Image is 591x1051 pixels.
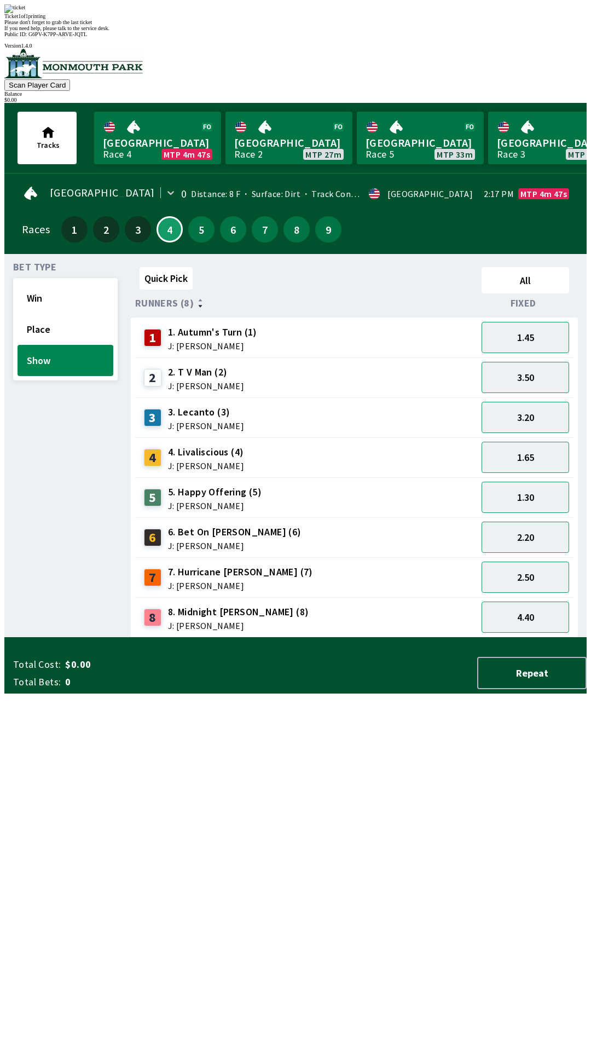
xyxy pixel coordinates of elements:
[168,461,244,470] span: J: [PERSON_NAME]
[286,226,307,233] span: 8
[61,216,88,242] button: 1
[4,19,587,25] div: Please don't forget to grab the last ticket
[517,371,534,384] span: 3.50
[482,482,569,513] button: 1.30
[168,541,302,550] span: J: [PERSON_NAME]
[168,365,244,379] span: 2. T V Man (2)
[144,409,161,426] div: 3
[168,605,309,619] span: 8. Midnight [PERSON_NAME] (8)
[517,331,534,344] span: 1.45
[18,112,77,164] button: Tracks
[144,329,161,347] div: 1
[225,112,352,164] a: [GEOGRAPHIC_DATA]Race 2MTP 27m
[511,299,536,308] span: Fixed
[168,325,257,339] span: 1. Autumn's Turn (1)
[482,362,569,393] button: 3.50
[191,226,212,233] span: 5
[517,531,534,544] span: 2.20
[144,272,188,285] span: Quick Pick
[4,91,587,97] div: Balance
[4,4,25,13] img: ticket
[234,150,263,159] div: Race 2
[168,445,244,459] span: 4. Livaliscious (4)
[283,216,310,242] button: 8
[482,522,569,553] button: 2.20
[160,227,179,232] span: 4
[128,226,148,233] span: 3
[168,581,313,590] span: J: [PERSON_NAME]
[366,150,394,159] div: Race 5
[144,369,161,386] div: 2
[482,267,569,293] button: All
[517,451,534,464] span: 1.65
[144,489,161,506] div: 5
[188,216,215,242] button: 5
[50,188,155,197] span: [GEOGRAPHIC_DATA]
[144,529,161,546] div: 6
[13,263,56,272] span: Bet Type
[64,226,85,233] span: 1
[168,621,309,630] span: J: [PERSON_NAME]
[366,136,475,150] span: [GEOGRAPHIC_DATA]
[37,140,60,150] span: Tracks
[4,97,587,103] div: $ 0.00
[517,611,534,623] span: 4.40
[27,354,104,367] span: Show
[168,525,302,539] span: 6. Bet On [PERSON_NAME] (6)
[144,569,161,586] div: 7
[497,150,525,159] div: Race 3
[4,25,109,31] span: If you need help, please talk to the service desk.
[477,657,587,689] button: Repeat
[482,322,569,353] button: 1.45
[482,402,569,433] button: 3.20
[65,675,237,689] span: 0
[517,411,534,424] span: 3.20
[168,565,313,579] span: 7. Hurricane [PERSON_NAME] (7)
[168,382,244,390] span: J: [PERSON_NAME]
[517,491,534,504] span: 1.30
[125,216,151,242] button: 3
[482,602,569,633] button: 4.40
[96,226,117,233] span: 2
[484,189,514,198] span: 2:17 PM
[520,189,567,198] span: MTP 4m 47s
[27,323,104,336] span: Place
[28,31,87,37] span: G6PV-K7PP-ARVE-JQTL
[144,449,161,466] div: 4
[482,442,569,473] button: 1.65
[168,421,244,430] span: J: [PERSON_NAME]
[13,675,61,689] span: Total Bets:
[65,658,237,671] span: $0.00
[487,667,577,679] span: Repeat
[157,216,183,242] button: 4
[191,188,240,199] span: Distance: 8 F
[387,189,473,198] div: [GEOGRAPHIC_DATA]
[135,298,477,309] div: Runners (8)
[357,112,484,164] a: [GEOGRAPHIC_DATA]Race 5MTP 33m
[18,314,113,345] button: Place
[103,150,131,159] div: Race 4
[168,405,244,419] span: 3. Lecanto (3)
[4,13,587,19] div: Ticket 1 of 1 printing
[18,345,113,376] button: Show
[181,189,187,198] div: 0
[22,225,50,234] div: Races
[168,485,262,499] span: 5. Happy Offering (5)
[234,136,344,150] span: [GEOGRAPHIC_DATA]
[240,188,300,199] span: Surface: Dirt
[4,43,587,49] div: Version 1.4.0
[103,136,212,150] span: [GEOGRAPHIC_DATA]
[223,226,244,233] span: 6
[252,216,278,242] button: 7
[94,112,221,164] a: [GEOGRAPHIC_DATA]Race 4MTP 4m 47s
[437,150,473,159] span: MTP 33m
[27,292,104,304] span: Win
[4,49,143,78] img: venue logo
[477,298,573,309] div: Fixed
[168,501,262,510] span: J: [PERSON_NAME]
[18,282,113,314] button: Win
[315,216,341,242] button: 9
[93,216,119,242] button: 2
[4,31,587,37] div: Public ID:
[300,188,397,199] span: Track Condition: Firm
